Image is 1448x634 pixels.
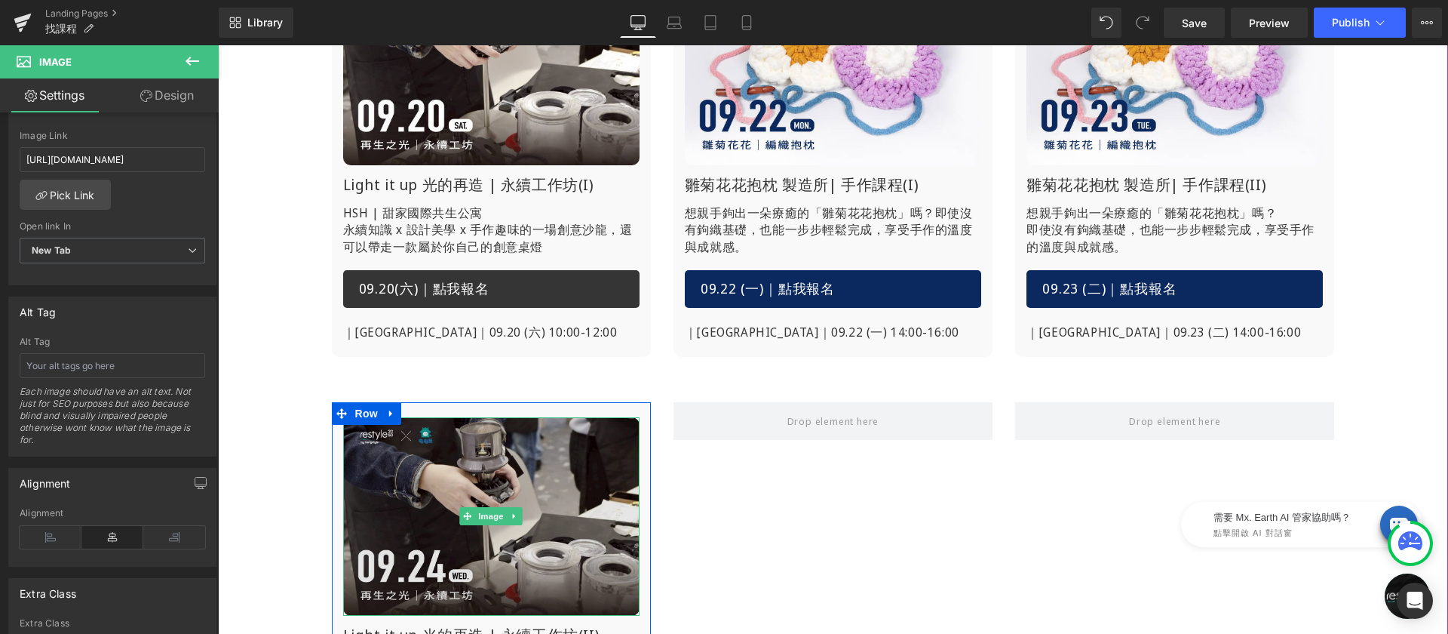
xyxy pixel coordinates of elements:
p: 即使沒有鉤織基礎，也能一步步輕鬆完成，享受手作的溫度與成就感。 [808,176,1105,210]
div: Each image should have an alt text. Not just for SEO purposes but also because blind and visually... [20,386,205,456]
span: 即使沒有鉤織基礎，也能一步步輕鬆完成，享受手作的溫度與成就感。 [467,159,755,210]
div: Image Link [20,131,205,141]
a: Mobile [729,8,765,38]
div: Extra Class [20,579,76,600]
input: Your alt tags go here [20,353,205,378]
div: Alt Tag [20,337,205,347]
a: Laptop [656,8,692,38]
a: 09.22 (一)｜點我報名 [467,225,763,263]
b: New Tab [32,245,71,256]
h1: 雛菊花花抱枕 製造所| 手作課程(II) [808,129,1105,150]
a: 09.23 (二)｜點我報名 [808,225,1105,263]
button: More [1412,8,1442,38]
a: 09.20(六)｜點我報名 [125,225,422,263]
span: 09.23 (二)｜點我報名 [824,234,959,254]
a: Tablet [692,8,729,38]
span: Preview [1249,15,1290,31]
div: 打開聊天 [1167,528,1212,574]
div: Alt Tag [20,297,56,319]
div: Open link In [20,221,205,232]
span: 找課程 [45,23,77,35]
a: Expand / Collapse [164,357,183,380]
div: Alignment [20,469,71,490]
input: https://your-shop.myshopify.com [20,147,205,172]
p: 想親手鉤出一朵療癒的「雛菊花花抱枕」嗎？ [808,159,1105,176]
span: Library [247,16,283,29]
a: Pick Link [20,180,111,210]
span: Publish [1332,17,1370,29]
a: Design [112,78,222,112]
a: Expand / Collapse [289,462,305,480]
a: Landing Pages [45,8,219,20]
p: HSH | 甜家國際共生公寓 [125,159,422,176]
span: Save [1182,15,1207,31]
p: ｜[GEOGRAPHIC_DATA]｜09.20 (六) 10:00-12:00 [125,278,422,297]
div: Extra Class [20,618,205,629]
span: Image [257,462,289,480]
button: Redo [1127,8,1158,38]
button: Undo [1091,8,1121,38]
div: Open Intercom Messenger [1397,583,1433,619]
a: Desktop [620,8,656,38]
span: 09.20(六)｜點我報名 [141,234,271,254]
h1: Light it up 光的再造 | 永續工作坊(I) [125,129,422,150]
h1: 雛菊花花抱枕 製造所| 手作課程(I) [467,129,763,150]
span: Image [39,56,72,68]
span: 09.22 (一)｜點我報名 [483,234,617,254]
button: Publish [1314,8,1406,38]
div: Alignment [20,508,205,519]
p: ｜[GEOGRAPHIC_DATA]｜09.22 (一) 14:00-16:00 [467,278,763,297]
iframe: Tiledesk Widget [913,438,1215,513]
a: Preview [1231,8,1308,38]
h1: Light it up 光的再造 | 永續工作坊(II) [125,580,422,601]
p: ｜[GEOGRAPHIC_DATA]｜09.23 (二) 14:00-16:00 [808,278,1105,297]
p: 想親手鉤出一朵療癒的「雛菊花花抱枕」嗎？ [467,159,763,210]
span: Row [133,357,164,380]
a: New Library [219,8,293,38]
p: 永續知識 x 設計美學 x 手作趣味的一場創意沙龍，還可以帶走一款屬於你自己的創意桌燈 [125,176,422,210]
